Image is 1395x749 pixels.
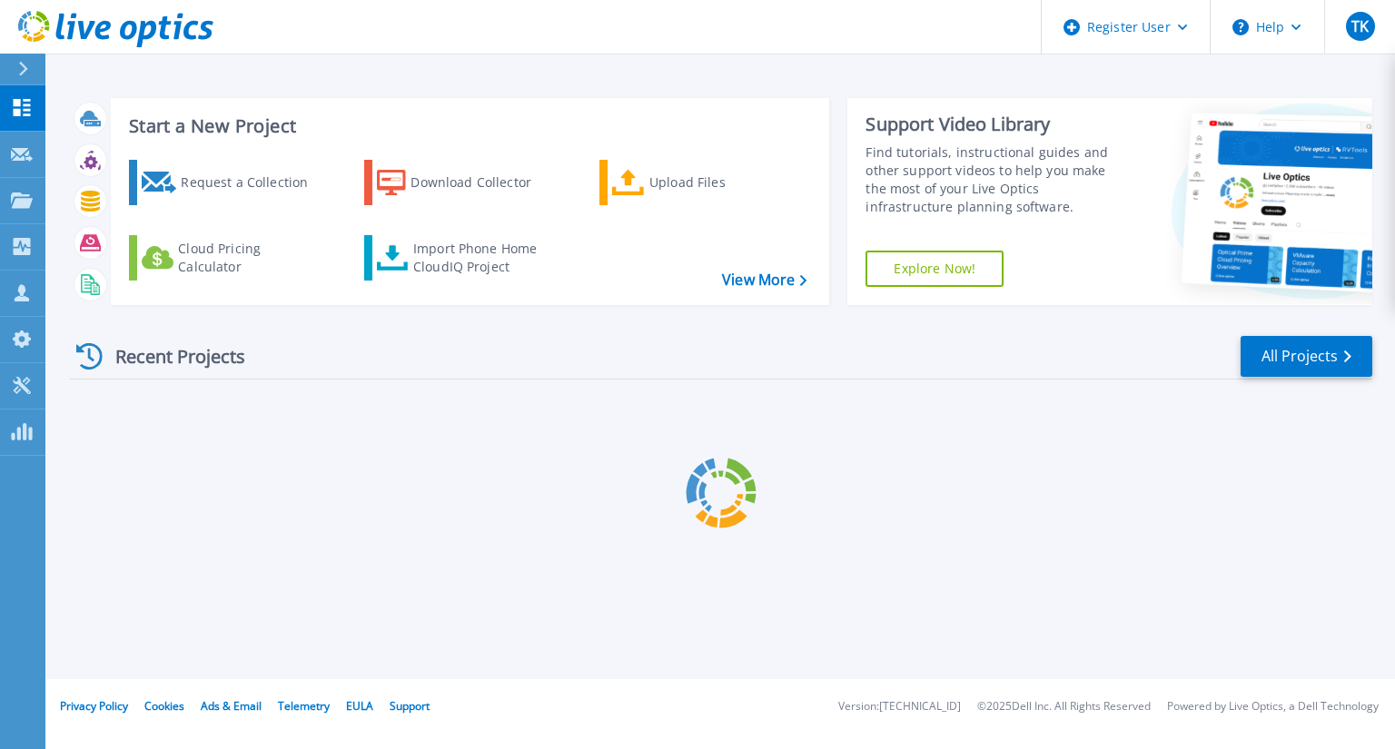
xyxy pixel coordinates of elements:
[413,240,555,276] div: Import Phone Home CloudIQ Project
[201,698,262,714] a: Ads & Email
[1167,701,1379,713] li: Powered by Live Optics, a Dell Technology
[70,334,270,379] div: Recent Projects
[60,698,128,714] a: Privacy Policy
[599,160,802,205] a: Upload Files
[346,698,373,714] a: EULA
[411,164,556,201] div: Download Collector
[129,160,331,205] a: Request a Collection
[390,698,430,714] a: Support
[838,701,961,713] li: Version: [TECHNICAL_ID]
[278,698,330,714] a: Telemetry
[866,143,1129,216] div: Find tutorials, instructional guides and other support videos to help you make the most of your L...
[129,116,806,136] h3: Start a New Project
[1351,19,1369,34] span: TK
[364,160,567,205] a: Download Collector
[866,113,1129,136] div: Support Video Library
[722,271,806,289] a: View More
[144,698,184,714] a: Cookies
[866,251,1004,287] a: Explore Now!
[129,235,331,281] a: Cloud Pricing Calculator
[977,701,1151,713] li: © 2025 Dell Inc. All Rights Reserved
[649,164,795,201] div: Upload Files
[1241,336,1372,377] a: All Projects
[178,240,323,276] div: Cloud Pricing Calculator
[181,164,326,201] div: Request a Collection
